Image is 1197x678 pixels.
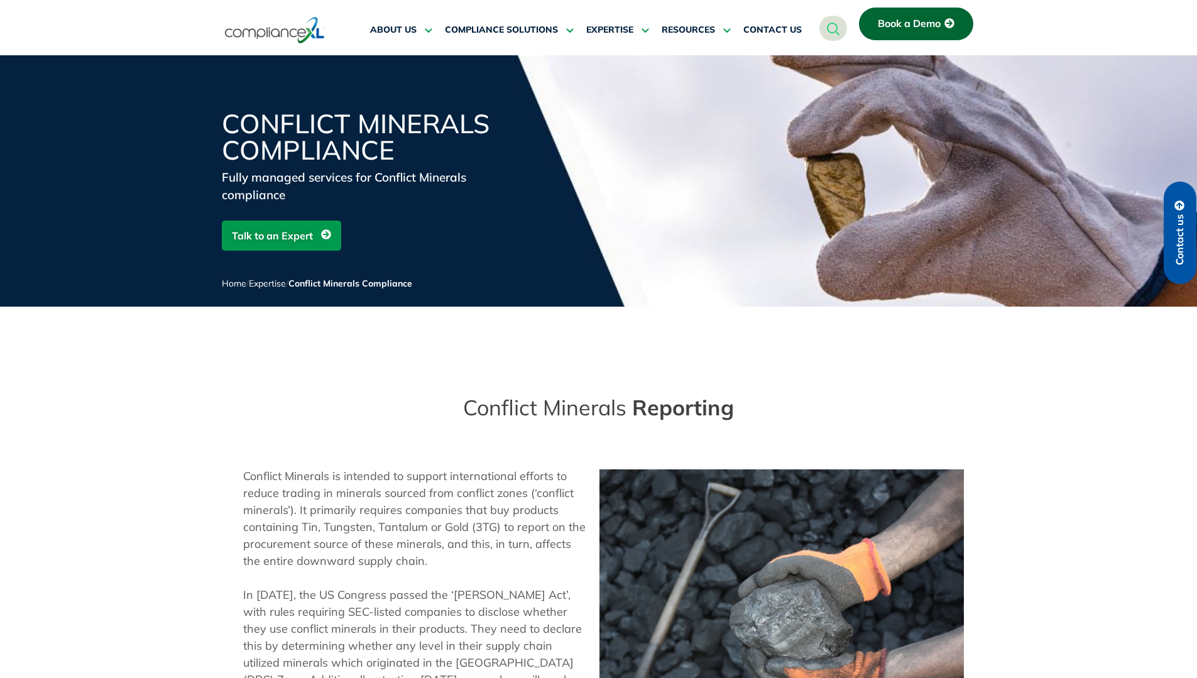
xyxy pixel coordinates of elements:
a: Home [222,278,246,289]
a: Expertise [249,278,286,289]
a: Contact us [1164,182,1196,284]
a: ABOUT US [370,15,432,45]
span: CONTACT US [743,25,802,36]
span: / / [222,278,412,289]
span: Reporting [632,394,734,421]
p: Conflict Minerals is intended to support international efforts to reduce trading in minerals sour... [243,467,588,569]
a: EXPERTISE [586,15,649,45]
span: Talk to an Expert [232,224,313,248]
a: navsearch-button [819,16,847,41]
img: logo-one.svg [225,16,325,45]
span: COMPLIANCE SOLUTIONS [445,25,558,36]
span: Book a Demo [878,18,941,30]
a: RESOURCES [662,15,731,45]
span: Contact us [1174,214,1186,265]
span: Conflict Minerals [463,394,626,421]
span: EXPERTISE [586,25,633,36]
h1: Conflict Minerals Compliance [222,111,523,163]
a: CONTACT US [743,15,802,45]
a: Talk to an Expert [222,221,341,251]
span: Conflict Minerals Compliance [288,278,412,289]
div: Fully managed services for Conflict Minerals compliance [222,168,523,204]
a: COMPLIANCE SOLUTIONS [445,15,574,45]
span: RESOURCES [662,25,715,36]
a: Book a Demo [859,8,973,40]
span: ABOUT US [370,25,417,36]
